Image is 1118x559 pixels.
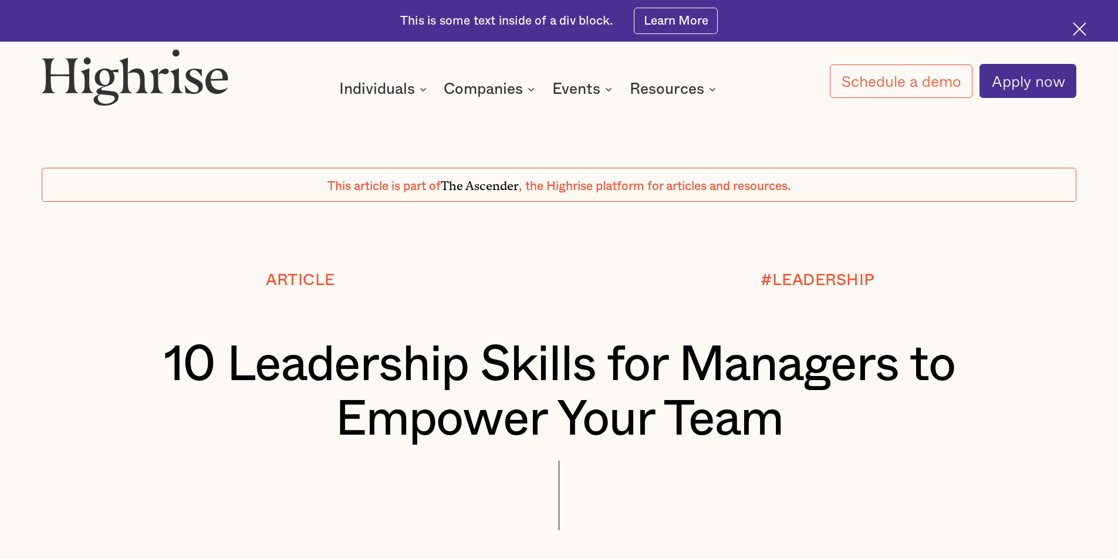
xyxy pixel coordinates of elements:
div: Events [552,82,616,96]
div: Companies [444,82,538,96]
div: Individuals [339,82,430,96]
img: Highrise logo [42,49,228,105]
a: Learn More [634,8,718,34]
a: Schedule a demo [830,65,973,98]
span: This article is part of [327,180,441,192]
div: Article [266,272,335,289]
div: Companies [444,82,523,96]
h1: 10 Leadership Skills for Managers to Empower Your Team [85,338,1033,448]
div: Individuals [339,82,415,96]
span: , the Highrise platform for articles and resources. [519,180,791,192]
div: Resources [630,82,704,96]
div: Events [552,82,600,96]
div: #LEADERSHIP [761,272,874,289]
a: Apply now [979,64,1076,98]
span: The Ascender [441,175,519,190]
div: This is some text inside of a div block. [400,13,613,29]
img: Cross icon [1073,22,1086,36]
div: Resources [630,82,720,96]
